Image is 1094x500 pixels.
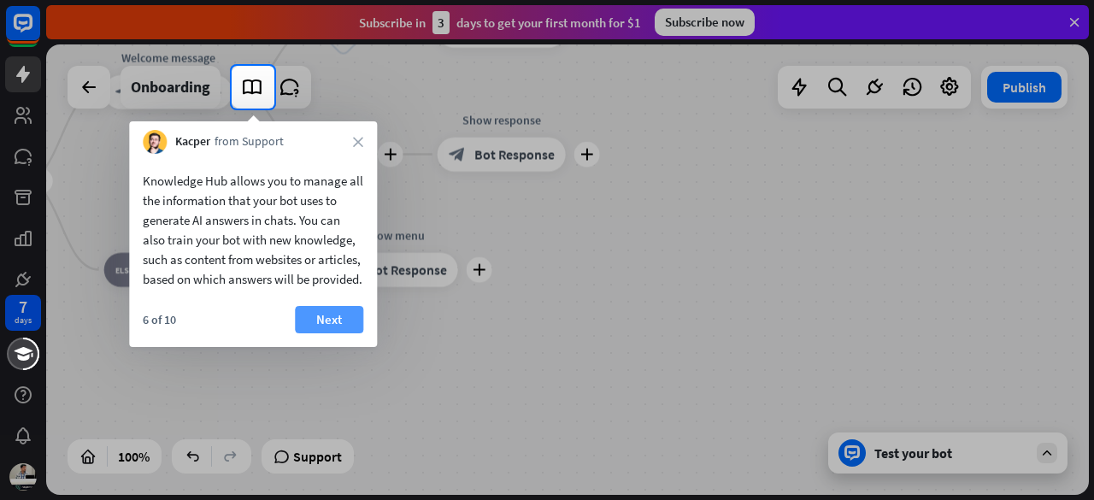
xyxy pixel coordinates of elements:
div: Knowledge Hub allows you to manage all the information that your bot uses to generate AI answers ... [143,171,363,289]
span: Kacper [175,133,210,150]
i: close [353,137,363,147]
div: 6 of 10 [143,312,176,327]
span: from Support [215,133,284,150]
button: Next [295,306,363,333]
button: Open LiveChat chat widget [14,7,65,58]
